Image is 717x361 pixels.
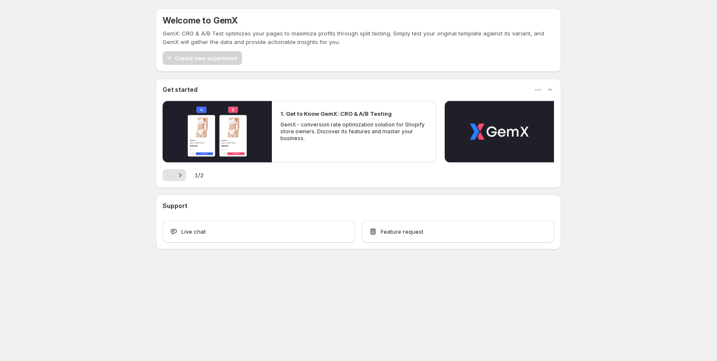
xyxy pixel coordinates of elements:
p: GemX - conversion rate optimization solution for Shopify store owners. Discover its features and ... [280,121,427,142]
nav: Pagination [163,169,186,181]
span: Live chat [181,227,206,236]
h2: 1. Get to Know GemX: CRO & A/B Testing [280,109,392,118]
h3: Support [163,202,187,210]
span: 1 / 2 [195,171,204,179]
button: Next [174,169,186,181]
span: Feature request [381,227,423,236]
button: Play video [163,101,272,162]
p: GemX: CRO & A/B Test optimizes your pages to maximize profits through split testing. Simply test ... [163,29,554,46]
h3: Get started [163,85,198,94]
button: Play video [445,101,554,162]
h5: Welcome to GemX [163,15,238,26]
